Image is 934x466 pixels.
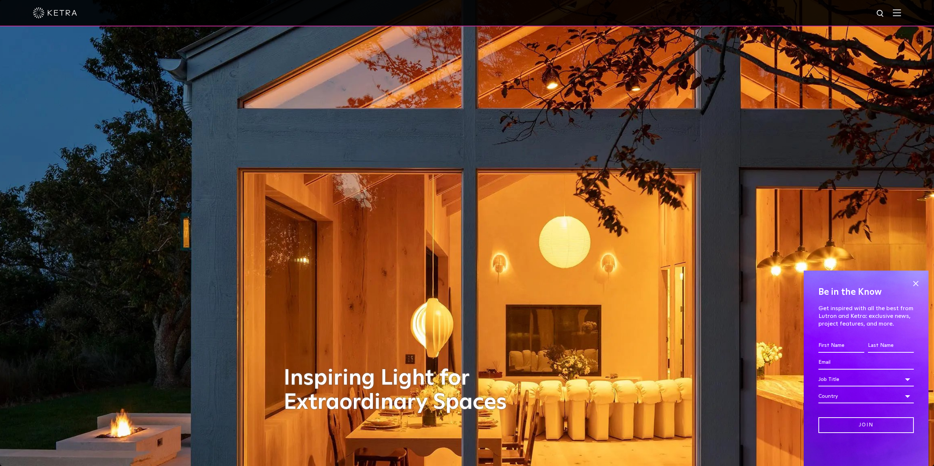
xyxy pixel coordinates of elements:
h1: Inspiring Light for Extraordinary Spaces [284,366,522,415]
p: Get inspired with all the best from Lutron and Ketra: exclusive news, project features, and more. [818,305,914,327]
input: First Name [818,339,864,353]
div: Job Title [818,373,914,386]
img: search icon [876,9,885,18]
h4: Be in the Know [818,285,914,299]
input: Join [818,417,914,433]
input: Last Name [868,339,914,353]
input: Email [818,356,914,370]
img: Hamburger%20Nav.svg [893,9,901,16]
img: ketra-logo-2019-white [33,7,77,18]
div: Country [818,389,914,403]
